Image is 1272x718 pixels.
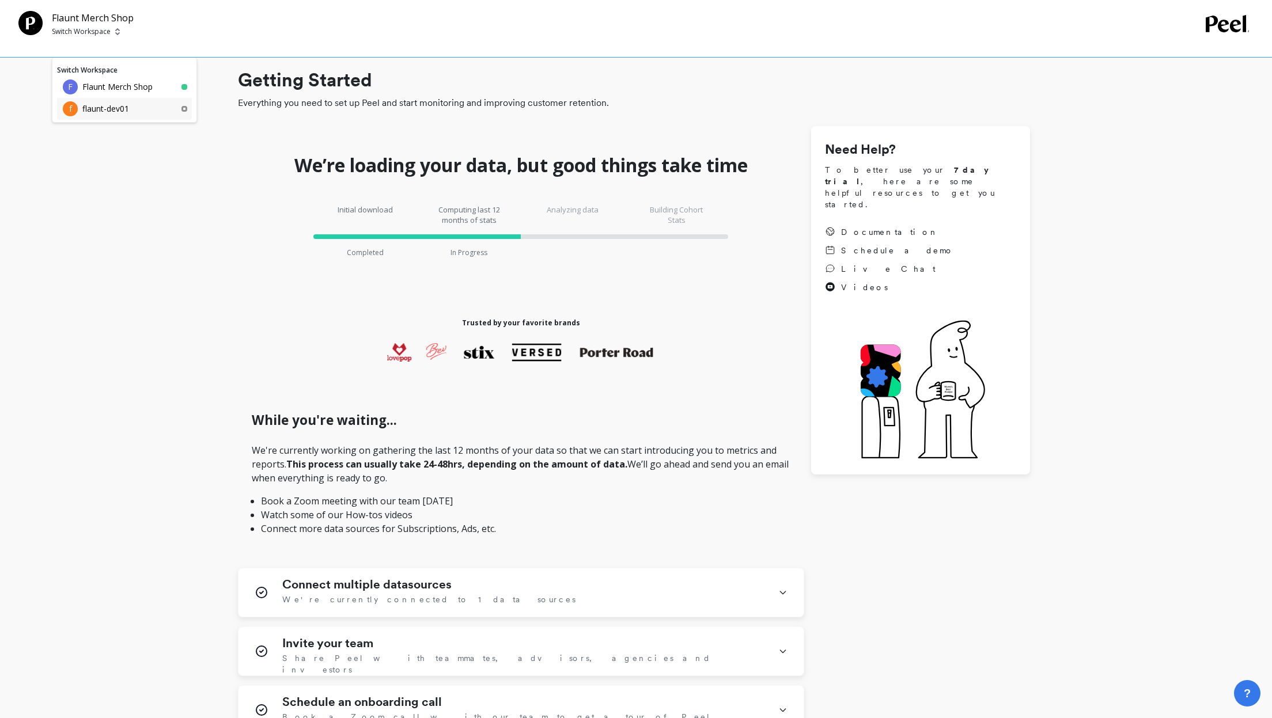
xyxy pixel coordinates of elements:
button: ? [1234,680,1260,706]
div: f [63,101,78,116]
p: In Progress [450,248,487,257]
span: To better use your , here are some helpful resources to get you started. [825,164,1016,210]
p: We're currently working on gathering the last 12 months of your data so that we can start introdu... [252,443,790,535]
p: Switch Workspace [52,27,111,36]
span: ? [1244,685,1251,701]
span: Documentation [841,226,939,238]
h1: We’re loading your data, but good things take time [294,154,748,177]
img: Team Profile [18,11,43,35]
h1: Getting Started [238,66,1030,94]
li: Connect more data sources for Subscriptions, Ads, etc. [261,522,781,535]
strong: This process can usually take 24-48hrs, depending on the amount of data. [286,458,627,470]
h1: Schedule an onboarding call [282,695,442,709]
h1: Invite your team [282,636,373,650]
a: Documentation [825,226,954,238]
strong: 7 day trial [825,165,998,186]
span: Share Peel with teammates, advisors, agencies and investors [282,652,764,675]
p: Flaunt Merch Shop [82,81,153,93]
img: picker [115,27,120,36]
h1: While you're waiting... [252,411,790,430]
span: Schedule a demo [841,245,954,256]
p: Initial download [331,204,400,225]
p: Flaunt Merch Shop [52,11,134,25]
a: Schedule a demo [825,245,954,256]
h1: Trusted by your favorite brands [462,318,580,328]
li: Watch some of our How-tos videos [261,508,781,522]
p: flaunt-dev01 [82,103,129,115]
p: Computing last 12 months of stats [434,204,503,225]
li: Book a Zoom meeting with our team [DATE] [261,494,781,508]
span: We're currently connected to 1 data sources [282,594,576,605]
span: Videos [841,282,888,293]
p: Completed [347,248,384,257]
div: F [63,79,78,94]
h1: Need Help? [825,140,1016,159]
a: Videos [825,282,954,293]
span: Live Chat [841,263,936,275]
span: Everything you need to set up Peel and start monitoring and improving customer retention. [238,96,1030,110]
p: Analyzing data [538,204,607,225]
p: Building Cohort Stats [642,204,711,225]
h1: Connect multiple datasources [282,578,452,591]
a: Switch Workspace [57,65,118,75]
